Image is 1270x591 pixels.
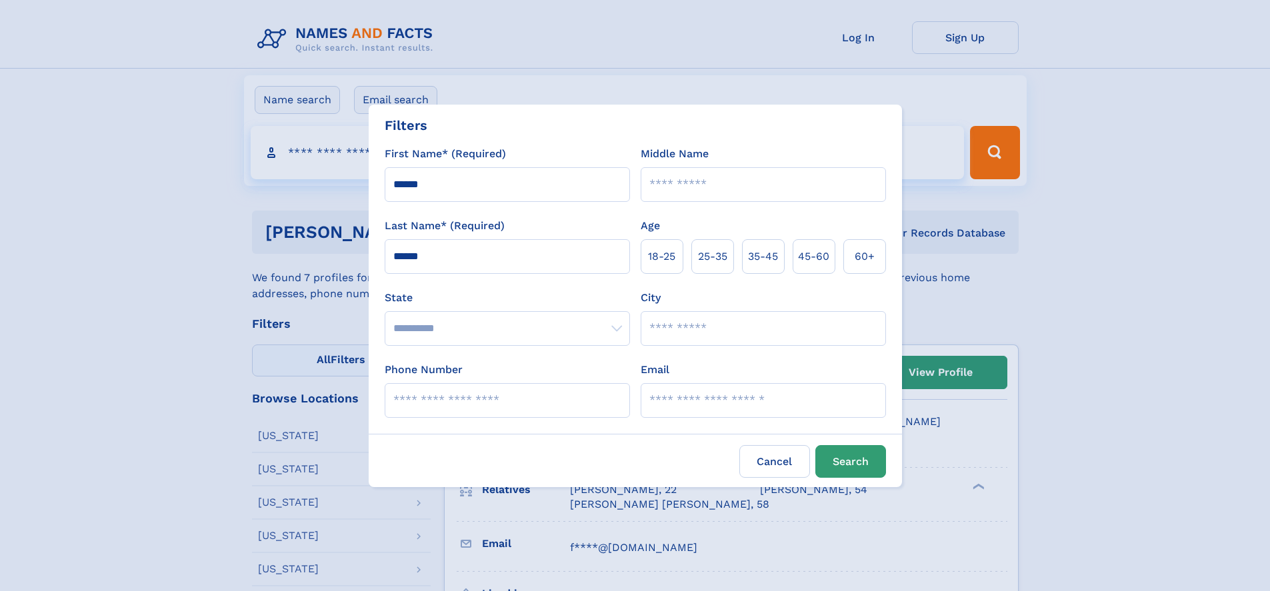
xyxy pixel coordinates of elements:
[385,115,427,135] div: Filters
[855,249,875,265] span: 60+
[385,218,505,234] label: Last Name* (Required)
[385,290,630,306] label: State
[385,146,506,162] label: First Name* (Required)
[641,218,660,234] label: Age
[385,362,463,378] label: Phone Number
[698,249,727,265] span: 25‑35
[641,362,669,378] label: Email
[648,249,675,265] span: 18‑25
[641,290,661,306] label: City
[739,445,810,478] label: Cancel
[641,146,709,162] label: Middle Name
[748,249,778,265] span: 35‑45
[798,249,829,265] span: 45‑60
[815,445,886,478] button: Search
